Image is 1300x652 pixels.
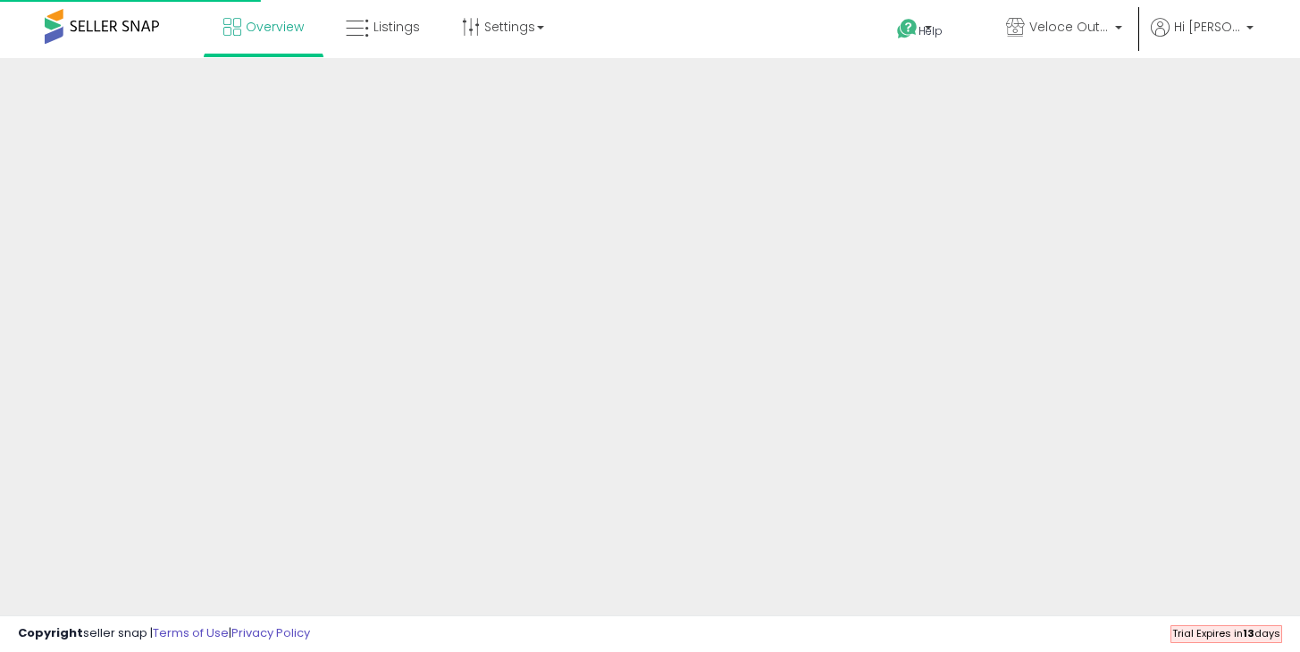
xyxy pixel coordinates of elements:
[918,23,943,38] span: Help
[1029,18,1110,36] span: Veloce Outlet
[18,625,310,642] div: seller snap | |
[1151,18,1254,58] a: Hi [PERSON_NAME]
[1174,18,1241,36] span: Hi [PERSON_NAME]
[896,18,918,40] i: Get Help
[153,624,229,641] a: Terms of Use
[883,4,977,58] a: Help
[246,18,304,36] span: Overview
[373,18,420,36] span: Listings
[18,624,83,641] strong: Copyright
[231,624,310,641] a: Privacy Policy
[1243,626,1254,640] b: 13
[1172,626,1280,640] span: Trial Expires in days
